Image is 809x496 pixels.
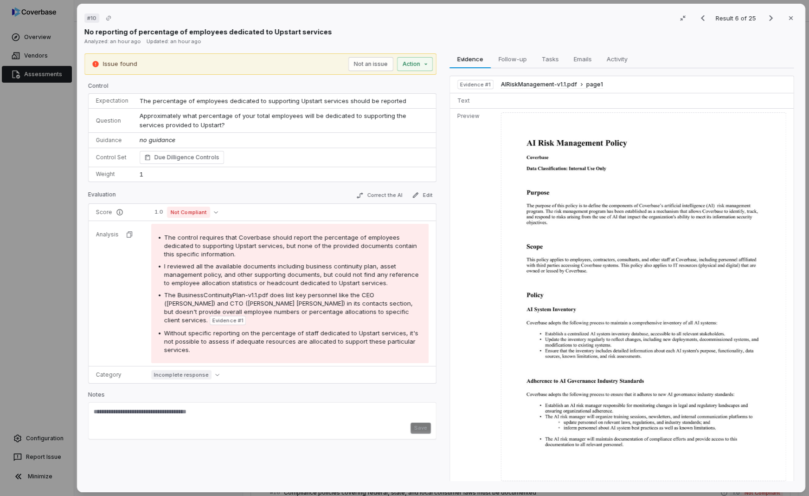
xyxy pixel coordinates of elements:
[88,391,437,402] p: Notes
[587,81,604,88] span: page 1
[454,53,487,65] span: Evidence
[603,53,631,65] span: Activity
[147,38,201,45] span: Updated: an hour ago
[140,170,143,178] span: 1
[164,262,419,287] span: I reviewed all the available documents including business continuity plan, asset management polic...
[164,329,418,353] span: Without specific reporting on the percentage of staff dedicated to Upstart services, it's not pos...
[501,81,578,88] span: AIRiskManagement-v1.1.pdf
[408,189,437,201] button: Edit
[96,97,128,104] p: Expectation
[353,190,406,201] button: Correct the AI
[164,234,417,258] span: The control requires that Coverbase should report the percentage of employees dedicated to suppor...
[96,209,140,216] p: Score
[88,191,116,202] p: Evaluation
[84,27,332,37] p: No reporting of percentage of employees dedicated to Upstart services
[140,97,406,104] span: The percentage of employees dedicated to supporting Upstart services should be reported
[96,170,128,178] p: Weight
[96,154,128,161] p: Control Set
[693,13,712,24] button: Previous result
[164,291,413,324] span: The BusinessContinuityPlan-v1.1.pdf does list key personnel like the CEO ([PERSON_NAME]) and CTO ...
[495,53,531,65] span: Follow-up
[151,370,212,379] span: Incomplete response
[96,117,128,124] p: Question
[762,13,780,24] button: Next result
[88,82,437,93] p: Control
[501,81,604,89] button: AIRiskManagement-v1.1.pdfpage1
[96,371,140,379] p: Category
[538,53,563,65] span: Tasks
[167,207,210,218] span: Not Compliant
[140,112,408,129] span: Approximately what percentage of your total employees will be dedicated to supporting the service...
[154,153,219,162] span: Due Dilligence Controls
[716,13,758,23] p: Result 6 of 25
[501,112,786,482] img: 41b4909b8a8e4799abf458deb58f0520_original.jpg_w1200.jpg
[87,14,96,22] span: # 10
[570,53,596,65] span: Emails
[348,57,393,71] button: Not an issue
[151,207,222,218] button: 1.0Not Compliant
[96,137,128,144] p: Guidance
[140,136,175,144] span: no guidance
[450,108,497,485] td: Preview
[450,93,497,108] td: Text
[96,231,119,238] p: Analysis
[103,59,137,69] p: Issue found
[84,38,141,45] span: Analyzed: an hour ago
[212,317,243,324] span: Evidence # 1
[460,81,491,88] span: Evidence # 1
[397,57,433,71] button: Action
[101,10,117,26] button: Copy link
